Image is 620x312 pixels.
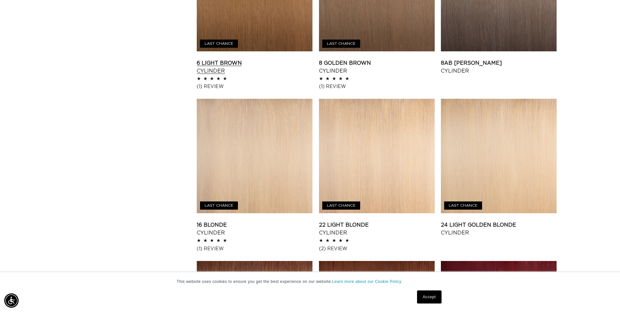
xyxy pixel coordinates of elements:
[197,59,312,75] a: 6 Light Brown Cylinder
[417,290,441,303] a: Accept
[4,293,19,308] div: Accessibility Menu
[319,59,435,75] a: 8 Golden Brown Cylinder
[441,221,557,237] a: 24 Light Golden Blonde Cylinder
[441,59,557,75] a: 8AB [PERSON_NAME] Cylinder
[332,279,402,284] a: Learn more about our Cookie Policy.
[177,279,444,285] p: This website uses cookies to ensure you get the best experience on our website.
[319,221,435,237] a: 22 Light Blonde Cylinder
[197,221,312,237] a: 16 Blonde Cylinder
